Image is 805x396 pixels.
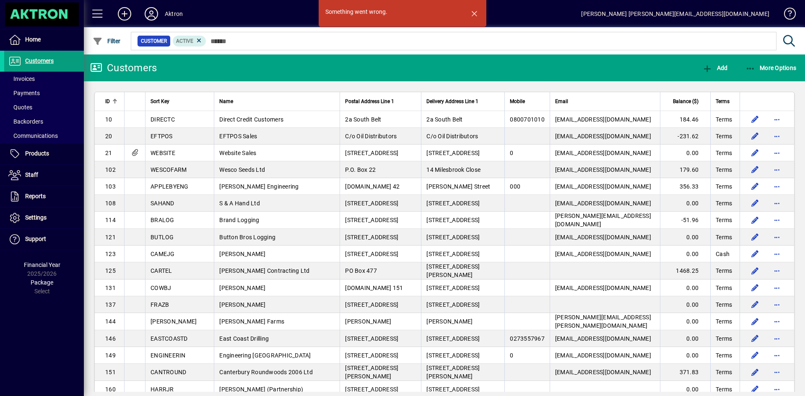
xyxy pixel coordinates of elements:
span: [STREET_ADDRESS] [426,285,480,291]
span: Terms [716,267,732,275]
button: Profile [138,6,165,21]
span: CANTROUND [151,369,186,375]
span: [STREET_ADDRESS] [345,150,398,156]
span: Brand Logging [219,217,259,223]
button: More Options [743,60,799,75]
a: Home [4,29,84,50]
span: 20 [105,133,112,140]
span: [EMAIL_ADDRESS][DOMAIN_NAME] [555,234,651,241]
td: 356.33 [660,178,710,195]
span: Balance ($) [673,97,699,106]
span: 10 [105,116,112,123]
span: 151 [105,369,116,375]
td: 0.00 [660,347,710,364]
td: 0.00 [660,229,710,246]
span: [PERSON_NAME] [219,251,265,257]
button: Edit [748,349,762,362]
button: Edit [748,365,762,379]
span: [STREET_ADDRESS] [426,251,480,257]
span: More Options [745,65,797,71]
span: [STREET_ADDRESS] [426,234,480,241]
span: [EMAIL_ADDRESS][DOMAIN_NAME] [555,352,651,359]
span: [EMAIL_ADDRESS][DOMAIN_NAME] [555,251,651,257]
td: 371.83 [660,364,710,381]
span: Sort Key [151,97,169,106]
span: WESCOFARM [151,166,187,173]
td: 184.46 [660,111,710,128]
span: 144 [105,318,116,325]
button: More options [770,349,784,362]
span: C/o Oil Distributors [345,133,397,140]
span: Terms [716,233,732,241]
span: [EMAIL_ADDRESS][DOMAIN_NAME] [555,285,651,291]
span: FRAZB [151,301,169,308]
span: 0273557967 [510,335,545,342]
button: More options [770,230,784,244]
button: More options [770,281,784,295]
a: Communications [4,129,84,143]
button: More options [770,197,784,210]
span: 21 [105,150,112,156]
div: ID [105,97,119,106]
span: Reports [25,193,46,199]
td: 0.00 [660,280,710,296]
span: PO Box 477 [345,267,377,274]
span: Engineering [GEOGRAPHIC_DATA] [219,352,311,359]
a: Payments [4,86,84,100]
span: [EMAIL_ADDRESS][DOMAIN_NAME] [555,369,651,375]
span: Communications [8,132,58,139]
a: Staff [4,165,84,186]
a: Products [4,143,84,164]
span: Terms [716,334,732,343]
button: Edit [748,129,762,143]
span: Email [555,97,568,106]
span: Active [176,38,193,44]
span: [EMAIL_ADDRESS][DOMAIN_NAME] [555,133,651,140]
span: 14 Milesbrook Close [426,166,480,173]
span: Products [25,150,49,157]
span: DIRECTC [151,116,175,123]
td: 0.00 [660,246,710,262]
button: More options [770,247,784,261]
span: [EMAIL_ADDRESS][DOMAIN_NAME] [555,335,651,342]
span: [PERSON_NAME] Engineering [219,183,299,190]
span: S & A Hand Ltd [219,200,260,207]
span: Terms [716,351,732,360]
button: Edit [748,230,762,244]
span: [STREET_ADDRESS] [426,386,480,393]
a: Knowledge Base [778,2,795,29]
span: 2a South Belt [345,116,381,123]
button: More options [770,129,784,143]
button: Filter [91,34,123,49]
span: [EMAIL_ADDRESS][DOMAIN_NAME] [555,183,651,190]
button: More options [770,332,784,345]
button: More options [770,383,784,396]
span: Terms [716,284,732,292]
span: [STREET_ADDRESS][PERSON_NAME] [426,365,480,380]
span: APPLEBYENG [151,183,189,190]
span: Terms [716,166,732,174]
span: 102 [105,166,116,173]
button: More options [770,113,784,126]
span: [EMAIL_ADDRESS][DOMAIN_NAME] [555,116,651,123]
button: Add [700,60,730,75]
span: [STREET_ADDRESS] [426,352,480,359]
span: [STREET_ADDRESS][PERSON_NAME] [426,263,480,278]
button: Edit [748,180,762,193]
div: Balance ($) [665,97,706,106]
span: WEBSITE [151,150,175,156]
span: Terms [716,216,732,224]
span: Name [219,97,233,106]
span: [STREET_ADDRESS] [426,217,480,223]
span: [STREET_ADDRESS] [426,301,480,308]
span: Quotes [8,104,32,111]
span: Customer [141,37,167,45]
span: ID [105,97,110,106]
span: Terms [716,182,732,191]
a: Reports [4,186,84,207]
span: Financial Year [24,261,60,268]
span: Cash [716,250,730,258]
span: CAMEJG [151,251,175,257]
span: [PERSON_NAME] [219,285,265,291]
span: Mobile [510,97,525,106]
